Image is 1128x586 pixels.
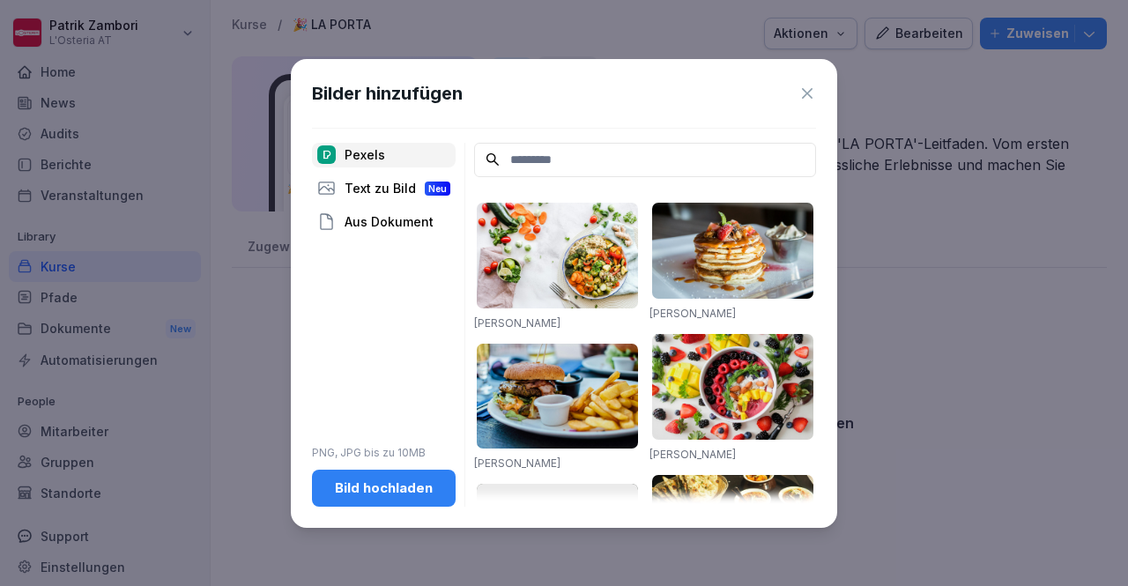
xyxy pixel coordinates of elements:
div: Neu [425,182,450,196]
div: Pexels [312,143,456,167]
h1: Bilder hinzufügen [312,80,463,107]
p: PNG, JPG bis zu 10MB [312,445,456,461]
a: [PERSON_NAME] [474,316,560,330]
a: [PERSON_NAME] [649,307,736,320]
div: Aus Dokument [312,210,456,234]
div: Bild hochladen [326,478,442,498]
a: [PERSON_NAME] [649,448,736,461]
button: Bild hochladen [312,470,456,507]
a: [PERSON_NAME] [474,456,560,470]
div: Text zu Bild [312,176,456,201]
img: pexels.png [317,145,336,164]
